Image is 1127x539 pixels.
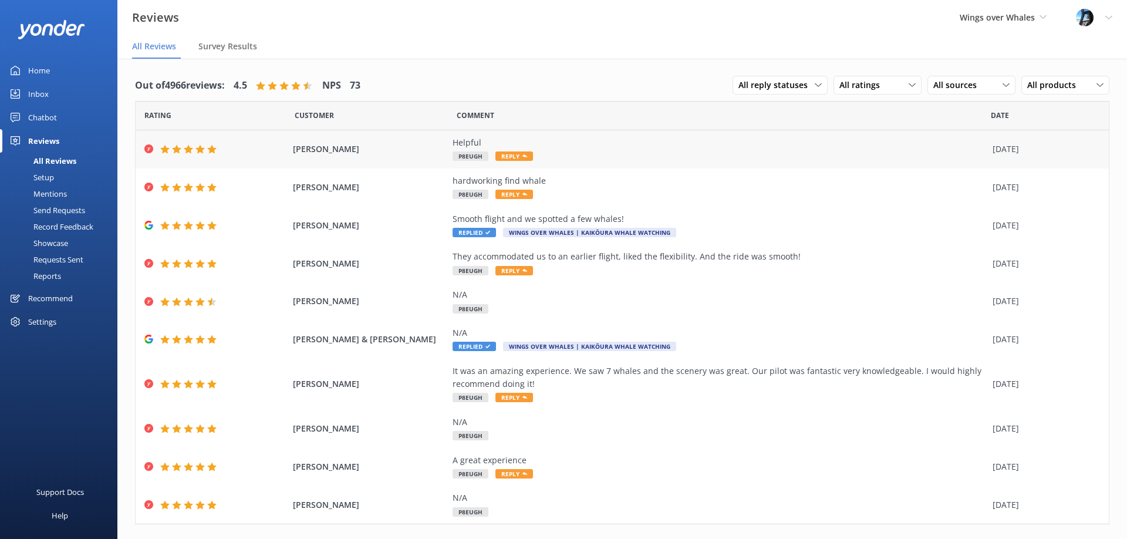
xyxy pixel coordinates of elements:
[503,342,676,351] span: Wings Over Whales | Kaikōura Whale Watching
[28,59,50,82] div: Home
[960,12,1035,23] span: Wings over Whales
[7,218,117,235] a: Record Feedback
[453,250,987,263] div: They accommodated us to an earlier flight, liked the flexibility. And the ride was smooth!
[495,190,533,199] span: Reply
[293,181,447,194] span: [PERSON_NAME]
[7,202,117,218] a: Send Requests
[993,143,1094,156] div: [DATE]
[144,110,171,121] span: Date
[991,110,1009,121] span: Date
[993,333,1094,346] div: [DATE]
[993,181,1094,194] div: [DATE]
[7,202,85,218] div: Send Requests
[28,82,49,106] div: Inbox
[7,251,117,268] a: Requests Sent
[135,78,225,93] h4: Out of 4966 reviews:
[495,151,533,161] span: Reply
[503,228,676,237] span: Wings Over Whales | Kaikōura Whale Watching
[28,287,73,310] div: Recommend
[453,393,488,402] span: P8EUGH
[993,460,1094,473] div: [DATE]
[36,480,84,504] div: Support Docs
[453,507,488,517] span: P8EUGH
[350,78,360,93] h4: 73
[453,469,488,479] span: P8EUGH
[132,41,176,52] span: All Reviews
[7,251,83,268] div: Requests Sent
[132,8,179,27] h3: Reviews
[7,268,61,284] div: Reports
[18,20,85,39] img: yonder-white-logo.png
[453,288,987,301] div: N/A
[453,174,987,187] div: hardworking find whale
[7,235,68,251] div: Showcase
[28,106,57,129] div: Chatbot
[1027,79,1083,92] span: All products
[7,186,67,202] div: Mentions
[293,257,447,270] span: [PERSON_NAME]
[993,498,1094,511] div: [DATE]
[453,454,987,467] div: A great experience
[198,41,257,52] span: Survey Results
[295,110,334,121] span: Date
[453,190,488,199] span: P8EUGH
[495,266,533,275] span: Reply
[933,79,984,92] span: All sources
[453,151,488,161] span: P8EUGH
[7,153,76,169] div: All Reviews
[453,416,987,429] div: N/A
[453,326,987,339] div: N/A
[293,295,447,308] span: [PERSON_NAME]
[839,79,887,92] span: All ratings
[293,333,447,346] span: [PERSON_NAME] & [PERSON_NAME]
[293,378,447,390] span: [PERSON_NAME]
[738,79,815,92] span: All reply statuses
[453,365,987,391] div: It was an amazing experience. We saw 7 whales and the scenery was great. Our pilot was fantastic ...
[7,169,54,186] div: Setup
[7,186,117,202] a: Mentions
[28,310,56,333] div: Settings
[453,342,496,351] span: Replied
[7,153,117,169] a: All Reviews
[453,491,987,504] div: N/A
[495,469,533,479] span: Reply
[993,257,1094,270] div: [DATE]
[453,266,488,275] span: P8EUGH
[234,78,247,93] h4: 4.5
[7,218,93,235] div: Record Feedback
[453,431,488,440] span: P8EUGH
[1076,9,1094,26] img: 145-1635463833.jpg
[993,295,1094,308] div: [DATE]
[293,143,447,156] span: [PERSON_NAME]
[52,504,68,527] div: Help
[28,129,59,153] div: Reviews
[7,169,117,186] a: Setup
[453,213,987,225] div: Smooth flight and we spotted a few whales!
[453,136,987,149] div: Helpful
[7,235,117,251] a: Showcase
[293,219,447,232] span: [PERSON_NAME]
[993,219,1094,232] div: [DATE]
[993,422,1094,435] div: [DATE]
[453,228,496,237] span: Replied
[993,378,1094,390] div: [DATE]
[457,110,494,121] span: Question
[293,422,447,435] span: [PERSON_NAME]
[293,498,447,511] span: [PERSON_NAME]
[453,304,488,314] span: P8EUGH
[495,393,533,402] span: Reply
[293,460,447,473] span: [PERSON_NAME]
[7,268,117,284] a: Reports
[322,78,341,93] h4: NPS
